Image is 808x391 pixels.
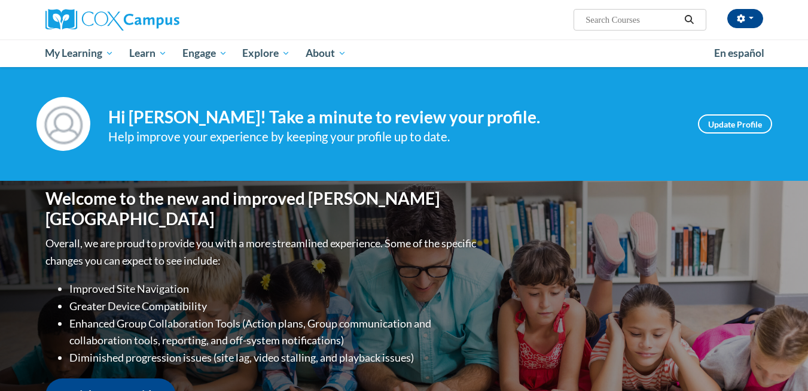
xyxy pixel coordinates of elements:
[45,46,114,60] span: My Learning
[45,235,479,269] p: Overall, we are proud to provide you with a more streamlined experience. Some of the specific cha...
[69,298,479,315] li: Greater Device Compatibility
[714,47,764,59] span: En español
[36,97,90,151] img: Profile Image
[45,9,273,31] a: Cox Campus
[129,46,167,60] span: Learn
[298,40,354,67] a: About
[175,40,235,67] a: Engage
[182,46,227,60] span: Engage
[45,189,479,229] h1: Welcome to the new and improved [PERSON_NAME][GEOGRAPHIC_DATA]
[45,9,179,31] img: Cox Campus
[69,349,479,366] li: Diminished progression issues (site lag, video stalling, and playback issues)
[706,41,772,66] a: En español
[108,107,680,128] h4: Hi [PERSON_NAME]! Take a minute to review your profile.
[69,315,479,350] li: Enhanced Group Collaboration Tools (Action plans, Group communication and collaboration tools, re...
[727,9,763,28] button: Account Settings
[242,46,290,60] span: Explore
[584,13,680,27] input: Search Courses
[108,127,680,147] div: Help improve your experience by keeping your profile up to date.
[38,40,122,67] a: My Learning
[698,114,772,134] a: Update Profile
[680,13,698,27] button: Search
[69,280,479,298] li: Improved Site Navigation
[121,40,175,67] a: Learn
[306,46,346,60] span: About
[234,40,298,67] a: Explore
[28,40,781,67] div: Main menu
[760,343,798,381] iframe: Button to launch messaging window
